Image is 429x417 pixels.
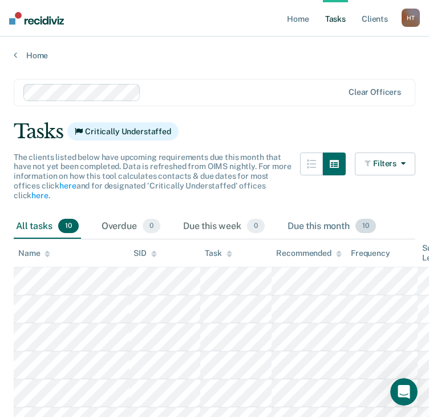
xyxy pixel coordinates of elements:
div: Tasks [14,120,415,143]
button: Filters [355,153,415,175]
span: 0 [143,219,160,234]
iframe: Intercom live chat [390,378,418,406]
a: here [59,181,76,190]
div: H T [402,9,420,27]
span: 0 [247,219,265,234]
div: Task [205,248,232,258]
div: All tasks10 [14,214,81,239]
a: Home [14,50,415,61]
div: Clear officers [349,87,401,97]
span: 10 [58,219,79,234]
div: Due this week0 [181,214,267,239]
span: The clients listed below have upcoming requirements due this month that have not yet been complet... [14,153,292,200]
div: Name [18,248,50,258]
img: Recidiviz [9,12,64,25]
span: Critically Understaffed [67,122,179,141]
div: Overdue0 [99,214,163,239]
div: SID [133,248,157,258]
span: 10 [355,219,376,234]
a: here [31,191,48,200]
div: Recommended [276,248,341,258]
div: Frequency [351,248,390,258]
button: HT [402,9,420,27]
div: Due this month10 [285,214,378,239]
